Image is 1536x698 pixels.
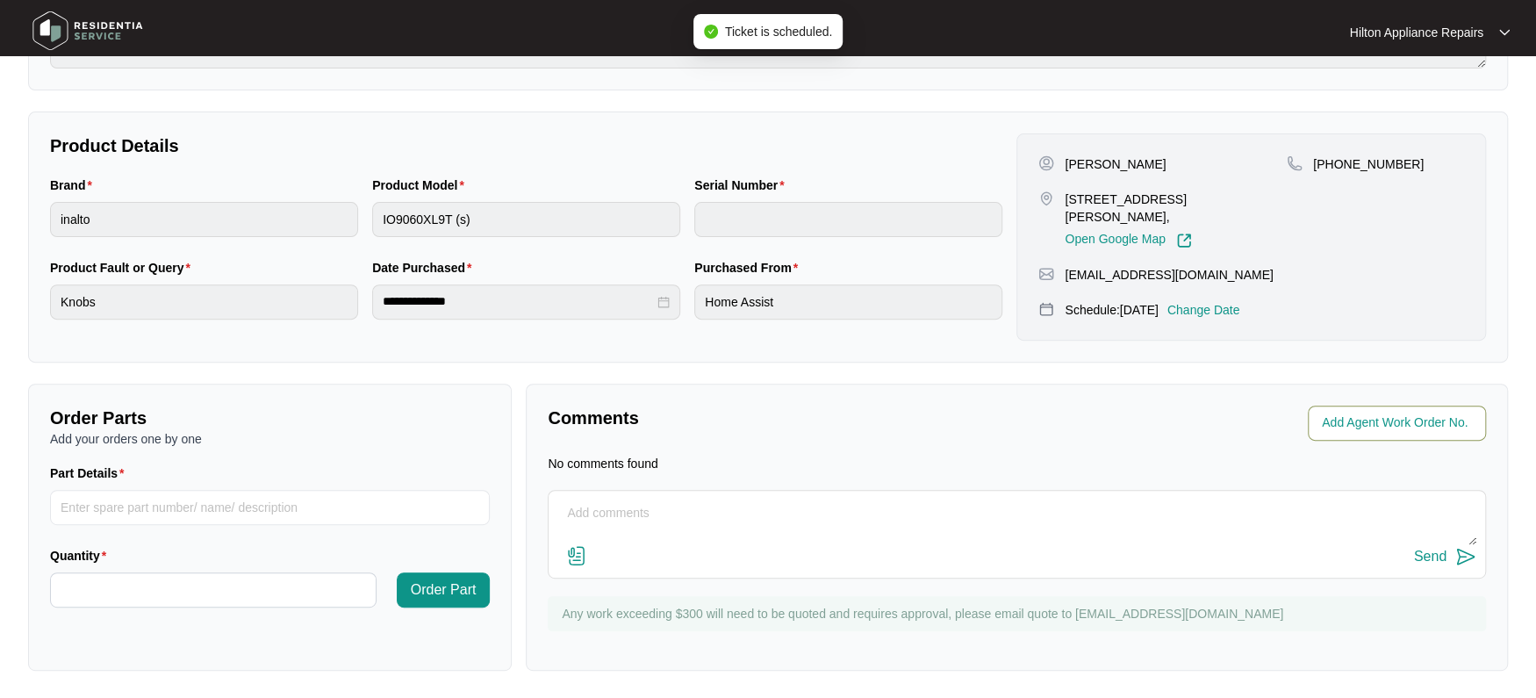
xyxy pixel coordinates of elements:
img: dropdown arrow [1499,28,1510,37]
input: Purchased From [694,284,1002,320]
p: Hilton Appliance Repairs [1349,24,1483,41]
img: user-pin [1038,155,1054,171]
p: No comments found [548,455,657,472]
a: Open Google Map [1065,233,1191,248]
input: Product Fault or Query [50,284,358,320]
span: Ticket is scheduled. [725,25,832,39]
p: Add your orders one by one [50,430,490,448]
p: Comments [548,406,1004,430]
p: [PHONE_NUMBER] [1313,155,1424,173]
label: Product Fault or Query [50,259,197,277]
img: Link-External [1176,233,1192,248]
label: Serial Number [694,176,791,194]
p: [STREET_ADDRESS][PERSON_NAME], [1065,191,1287,226]
label: Part Details [50,464,132,482]
p: Schedule: [DATE] [1065,301,1158,319]
p: [PERSON_NAME] [1065,155,1166,173]
label: Purchased From [694,259,805,277]
img: map-pin [1038,266,1054,282]
input: Brand [50,202,358,237]
p: Order Parts [50,406,490,430]
p: [EMAIL_ADDRESS][DOMAIN_NAME] [1065,266,1273,284]
p: Product Details [50,133,1002,158]
input: Date Purchased [383,292,654,311]
label: Brand [50,176,99,194]
input: Add Agent Work Order No. [1322,413,1475,434]
button: Send [1414,545,1476,569]
img: residentia service logo [26,4,149,57]
span: Order Part [411,579,477,601]
span: check-circle [704,25,718,39]
label: Date Purchased [372,259,478,277]
p: Any work exceeding $300 will need to be quoted and requires approval, please email quote to [EMAI... [562,605,1477,622]
p: Change Date [1167,301,1240,319]
div: Send [1414,549,1446,565]
input: Part Details [50,490,490,525]
input: Serial Number [694,202,1002,237]
label: Quantity [50,547,113,565]
img: map-pin [1038,301,1054,317]
img: file-attachment-doc.svg [566,545,587,566]
img: send-icon.svg [1455,546,1476,567]
img: map-pin [1038,191,1054,206]
input: Quantity [51,573,376,607]
label: Product Model [372,176,471,194]
button: Order Part [397,572,491,608]
img: map-pin [1287,155,1303,171]
input: Product Model [372,202,680,237]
